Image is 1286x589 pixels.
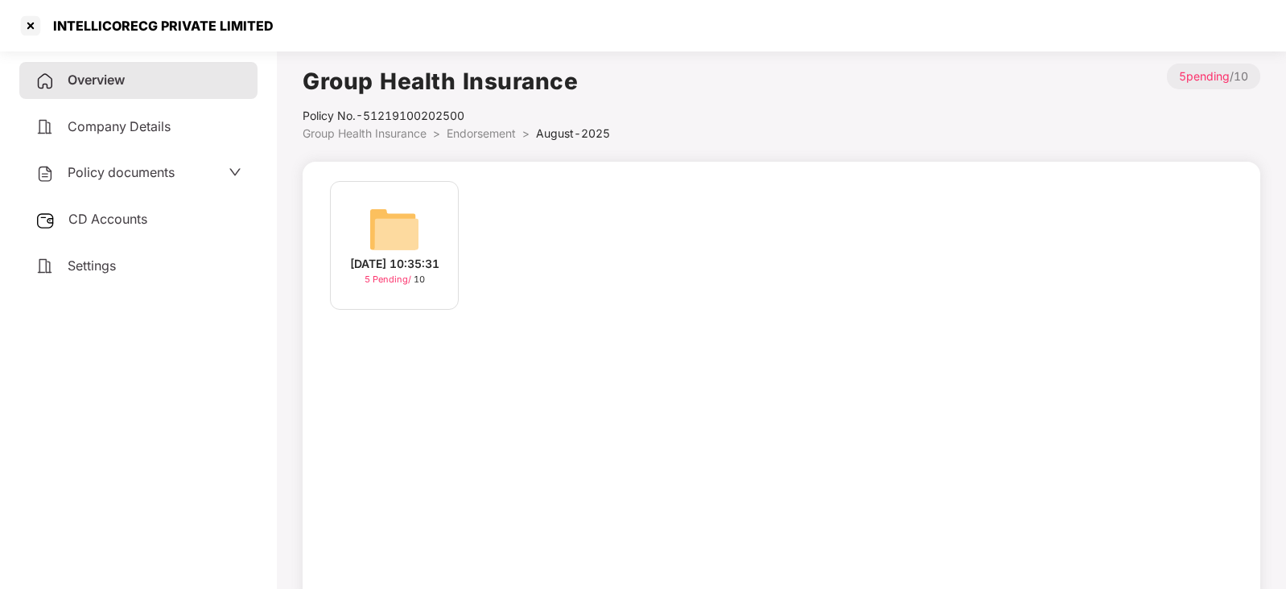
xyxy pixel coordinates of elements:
[522,126,530,140] span: >
[68,257,116,274] span: Settings
[68,72,125,88] span: Overview
[68,164,175,180] span: Policy documents
[229,166,241,179] span: down
[68,211,147,227] span: CD Accounts
[303,107,610,125] div: Policy No.- 51219100202500
[433,126,440,140] span: >
[365,274,414,285] span: 5 Pending /
[1179,69,1230,83] span: 5 pending
[35,211,56,230] img: svg+xml;base64,PHN2ZyB3aWR0aD0iMjUiIGhlaWdodD0iMjQiIHZpZXdCb3g9IjAgMCAyNSAyNCIgZmlsbD0ibm9uZSIgeG...
[68,118,171,134] span: Company Details
[43,18,274,34] div: INTELLICORECG PRIVATE LIMITED
[35,257,55,276] img: svg+xml;base64,PHN2ZyB4bWxucz0iaHR0cDovL3d3dy53My5vcmcvMjAwMC9zdmciIHdpZHRoPSIyNCIgaGVpZ2h0PSIyNC...
[350,255,439,273] div: [DATE] 10:35:31
[35,164,55,183] img: svg+xml;base64,PHN2ZyB4bWxucz0iaHR0cDovL3d3dy53My5vcmcvMjAwMC9zdmciIHdpZHRoPSIyNCIgaGVpZ2h0PSIyNC...
[447,126,516,140] span: Endorsement
[303,126,427,140] span: Group Health Insurance
[365,273,425,286] div: 10
[536,126,610,140] span: August-2025
[303,64,610,99] h1: Group Health Insurance
[35,72,55,91] img: svg+xml;base64,PHN2ZyB4bWxucz0iaHR0cDovL3d3dy53My5vcmcvMjAwMC9zdmciIHdpZHRoPSIyNCIgaGVpZ2h0PSIyNC...
[35,117,55,137] img: svg+xml;base64,PHN2ZyB4bWxucz0iaHR0cDovL3d3dy53My5vcmcvMjAwMC9zdmciIHdpZHRoPSIyNCIgaGVpZ2h0PSIyNC...
[1167,64,1260,89] p: / 10
[369,204,420,255] img: svg+xml;base64,PHN2ZyB4bWxucz0iaHR0cDovL3d3dy53My5vcmcvMjAwMC9zdmciIHdpZHRoPSI2NCIgaGVpZ2h0PSI2NC...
